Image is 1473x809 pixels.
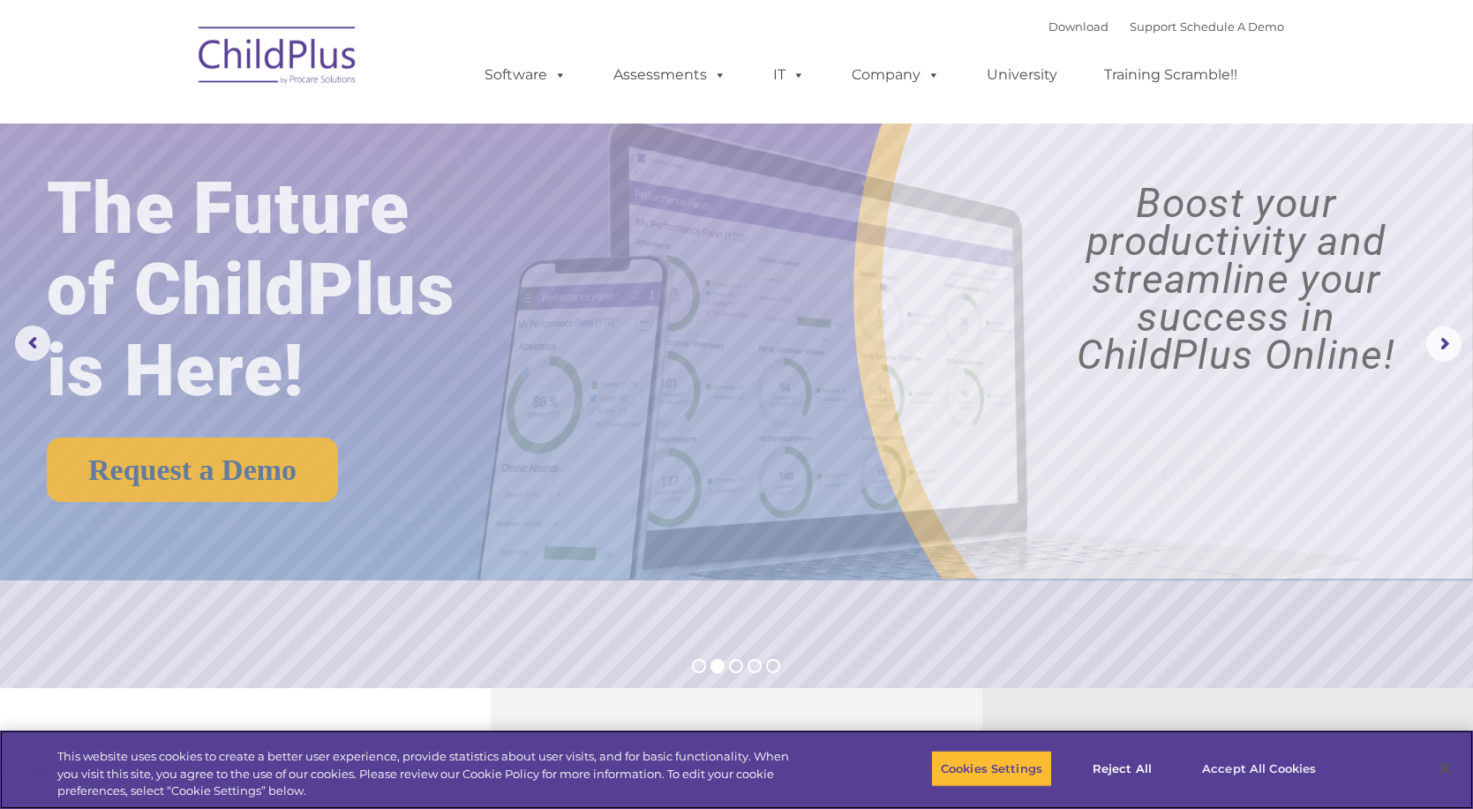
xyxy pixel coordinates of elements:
[245,189,320,202] span: Phone number
[47,169,517,412] rs-layer: The Future of ChildPlus is Here!
[467,57,584,93] a: Software
[47,438,338,502] a: Request a Demo
[1048,19,1109,34] a: Download
[931,750,1052,787] button: Cookies Settings
[1018,184,1454,374] rs-layer: Boost your productivity and streamline your success in ChildPlus Online!
[1180,19,1284,34] a: Schedule A Demo
[1048,19,1284,34] font: |
[834,57,958,93] a: Company
[755,57,823,93] a: IT
[57,748,810,800] div: This website uses cookies to create a better user experience, provide statistics about user visit...
[1192,750,1326,787] button: Accept All Cookies
[1086,57,1255,93] a: Training Scramble!!
[190,14,366,102] img: ChildPlus by Procare Solutions
[1425,749,1464,788] button: Close
[1067,750,1177,787] button: Reject All
[596,57,744,93] a: Assessments
[245,116,299,130] span: Last name
[1130,19,1176,34] a: Support
[969,57,1075,93] a: University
